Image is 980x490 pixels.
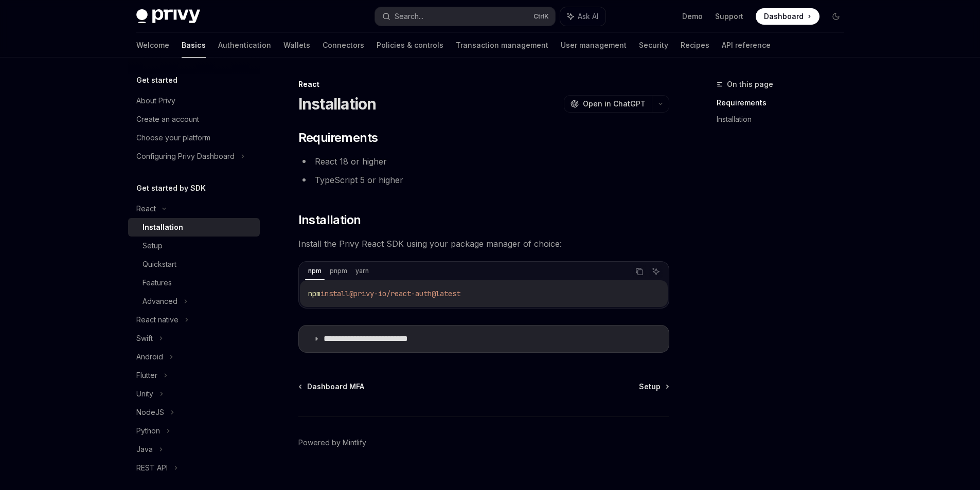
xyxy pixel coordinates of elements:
[298,438,366,448] a: Powered by Mintlify
[375,7,555,26] button: Search...CtrlK
[722,33,771,58] a: API reference
[142,221,183,233] div: Installation
[564,95,652,113] button: Open in ChatGPT
[828,8,844,25] button: Toggle dark mode
[136,406,164,419] div: NodeJS
[639,382,661,392] span: Setup
[298,212,361,228] span: Installation
[715,11,743,22] a: Support
[298,130,378,146] span: Requirements
[349,289,460,298] span: @privy-io/react-auth@latest
[327,265,350,277] div: pnpm
[283,33,310,58] a: Wallets
[649,265,663,278] button: Ask AI
[128,255,260,274] a: Quickstart
[323,33,364,58] a: Connectors
[756,8,819,25] a: Dashboard
[305,265,325,277] div: npm
[764,11,804,22] span: Dashboard
[639,33,668,58] a: Security
[136,150,235,162] div: Configuring Privy Dashboard
[218,33,271,58] a: Authentication
[377,33,443,58] a: Policies & controls
[717,95,852,111] a: Requirements
[560,7,605,26] button: Ask AI
[578,11,598,22] span: Ask AI
[142,295,177,307] div: Advanced
[136,332,153,344] div: Swift
[681,33,709,58] a: Recipes
[395,10,423,23] div: Search...
[136,443,153,456] div: Java
[128,92,260,110] a: About Privy
[583,99,646,109] span: Open in ChatGPT
[136,369,157,382] div: Flutter
[308,289,320,298] span: npm
[136,351,163,363] div: Android
[298,95,377,113] h1: Installation
[142,240,163,252] div: Setup
[639,382,668,392] a: Setup
[298,237,669,251] span: Install the Privy React SDK using your package manager of choice:
[128,110,260,129] a: Create an account
[128,218,260,237] a: Installation
[136,203,156,215] div: React
[128,129,260,147] a: Choose your platform
[682,11,703,22] a: Demo
[182,33,206,58] a: Basics
[727,78,773,90] span: On this page
[142,277,172,289] div: Features
[136,113,199,125] div: Create an account
[136,182,206,194] h5: Get started by SDK
[136,33,169,58] a: Welcome
[299,382,364,392] a: Dashboard MFA
[136,462,168,474] div: REST API
[136,74,177,86] h5: Get started
[136,425,160,437] div: Python
[320,289,349,298] span: install
[352,265,372,277] div: yarn
[128,237,260,255] a: Setup
[128,274,260,292] a: Features
[298,154,669,169] li: React 18 or higher
[561,33,627,58] a: User management
[136,9,200,24] img: dark logo
[298,173,669,187] li: TypeScript 5 or higher
[136,132,210,144] div: Choose your platform
[136,388,153,400] div: Unity
[633,265,646,278] button: Copy the contents from the code block
[533,12,549,21] span: Ctrl K
[307,382,364,392] span: Dashboard MFA
[136,95,175,107] div: About Privy
[142,258,176,270] div: Quickstart
[717,111,852,128] a: Installation
[136,314,179,326] div: React native
[298,79,669,89] div: React
[456,33,548,58] a: Transaction management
